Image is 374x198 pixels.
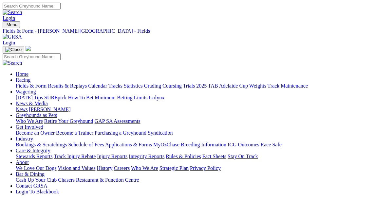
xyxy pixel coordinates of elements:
[249,83,266,89] a: Weights
[166,154,201,159] a: Rules & Policies
[153,142,179,147] a: MyOzChase
[16,154,52,159] a: Stewards Reports
[3,21,20,28] button: Toggle navigation
[149,95,164,100] a: Isolynx
[16,148,50,153] a: Care & Integrity
[3,40,15,45] a: Login
[16,89,36,94] a: Wagering
[159,165,189,171] a: Strategic Plan
[97,165,112,171] a: History
[16,71,28,77] a: Home
[97,154,127,159] a: Injury Reports
[58,165,95,171] a: Vision and Values
[16,165,371,171] div: About
[260,142,281,147] a: Race Safe
[88,83,107,89] a: Calendar
[5,47,22,52] img: Close
[16,83,371,89] div: Racing
[108,83,122,89] a: Tracks
[95,130,146,136] a: Purchasing a Greyhound
[144,83,161,89] a: Grading
[228,154,258,159] a: Stay On Track
[16,136,33,141] a: Industry
[16,118,43,124] a: Who We Are
[16,107,371,112] div: News & Media
[68,95,94,100] a: How To Bet
[3,28,371,34] a: Fields & Form - [PERSON_NAME][GEOGRAPHIC_DATA] - Fields
[44,118,93,124] a: Retire Your Greyhound
[162,83,182,89] a: Coursing
[3,15,15,21] a: Login
[7,22,17,27] span: Menu
[3,46,24,53] button: Toggle navigation
[183,83,195,89] a: Trials
[68,142,104,147] a: Schedule of Fees
[44,95,66,100] a: SUREpick
[16,183,47,189] a: Contact GRSA
[16,95,43,100] a: [DATE] Tips
[95,118,140,124] a: GAP SA Assessments
[114,165,130,171] a: Careers
[148,130,173,136] a: Syndication
[3,9,22,15] img: Search
[16,177,371,183] div: Bar & Dining
[196,83,248,89] a: 2025 TAB Adelaide Cup
[16,165,56,171] a: We Love Our Dogs
[105,142,152,147] a: Applications & Forms
[16,142,67,147] a: Bookings & Scratchings
[56,130,93,136] a: Become a Trainer
[54,154,96,159] a: Track Injury Rebate
[3,53,61,60] input: Search
[26,46,31,51] img: logo-grsa-white.png
[190,165,221,171] a: Privacy Policy
[202,154,226,159] a: Fact Sheets
[16,154,371,159] div: Care & Integrity
[124,83,143,89] a: Statistics
[3,3,61,9] input: Search
[3,34,22,40] img: GRSA
[16,124,43,130] a: Get Involved
[268,83,308,89] a: Track Maintenance
[16,112,57,118] a: Greyhounds as Pets
[131,165,158,171] a: Who We Are
[16,83,47,89] a: Fields & Form
[58,177,139,183] a: Chasers Restaurant & Function Centre
[16,177,57,183] a: Cash Up Your Club
[16,130,55,136] a: Become an Owner
[181,142,226,147] a: Breeding Information
[29,107,70,112] a: [PERSON_NAME]
[129,154,164,159] a: Integrity Reports
[16,107,28,112] a: News
[16,130,371,136] div: Get Involved
[3,60,22,66] img: Search
[16,77,30,83] a: Racing
[16,171,45,177] a: Bar & Dining
[16,101,48,106] a: News & Media
[16,189,59,194] a: Login To Blackbook
[16,95,371,101] div: Wagering
[16,142,371,148] div: Industry
[48,83,87,89] a: Results & Replays
[228,142,259,147] a: ICG Outcomes
[16,159,29,165] a: About
[95,95,147,100] a: Minimum Betting Limits
[16,118,371,124] div: Greyhounds as Pets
